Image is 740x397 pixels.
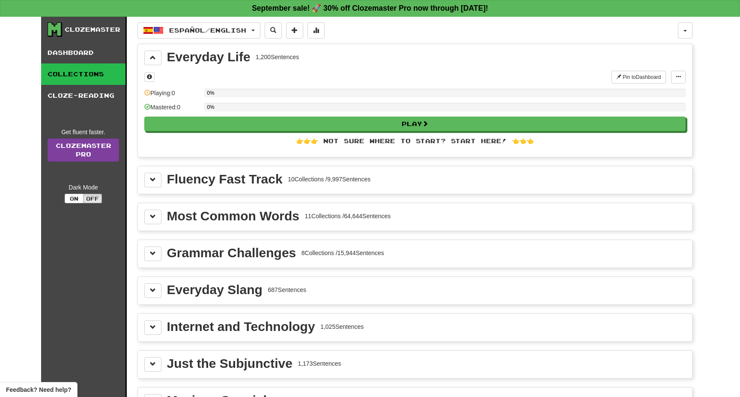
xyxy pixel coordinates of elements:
span: Español / English [169,27,246,34]
div: Clozemaster [65,25,120,34]
a: Cloze-Reading [41,85,125,106]
div: Just the Subjunctive [167,357,292,370]
button: Pin toDashboard [612,71,666,84]
div: Fluency Fast Track [167,173,283,186]
div: Everyday Life [167,51,251,63]
a: Dashboard [41,42,125,63]
div: 11 Collections / 64,644 Sentences [304,212,391,220]
div: 👉👉👉 Not sure where to start? Start here! 👈👈👈 [144,137,686,145]
a: Collections [41,63,125,85]
div: Most Common Words [167,210,299,223]
strong: September sale! 🚀 30% off Clozemaster Pro now through [DATE]! [252,4,488,12]
div: 8 Collections / 15,944 Sentences [301,249,384,257]
button: Add sentence to collection [286,22,303,39]
div: Everyday Slang [167,283,263,296]
div: Mastered: 0 [144,103,200,117]
div: 687 Sentences [268,286,306,294]
button: More stats [307,22,325,39]
div: 1,200 Sentences [256,53,299,61]
button: Español/English [137,22,260,39]
button: Search sentences [265,22,282,39]
button: Off [83,194,102,203]
button: Play [144,117,686,131]
div: Playing: 0 [144,89,200,103]
div: 1,025 Sentences [320,322,364,331]
button: On [65,194,84,203]
span: Open feedback widget [6,385,71,394]
a: ClozemasterPro [48,138,119,162]
div: Grammar Challenges [167,247,296,259]
div: Get fluent faster. [48,128,119,136]
div: Dark Mode [48,183,119,192]
div: 1,173 Sentences [298,359,341,368]
div: Internet and Technology [167,320,315,333]
div: 10 Collections / 9,997 Sentences [288,175,370,183]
